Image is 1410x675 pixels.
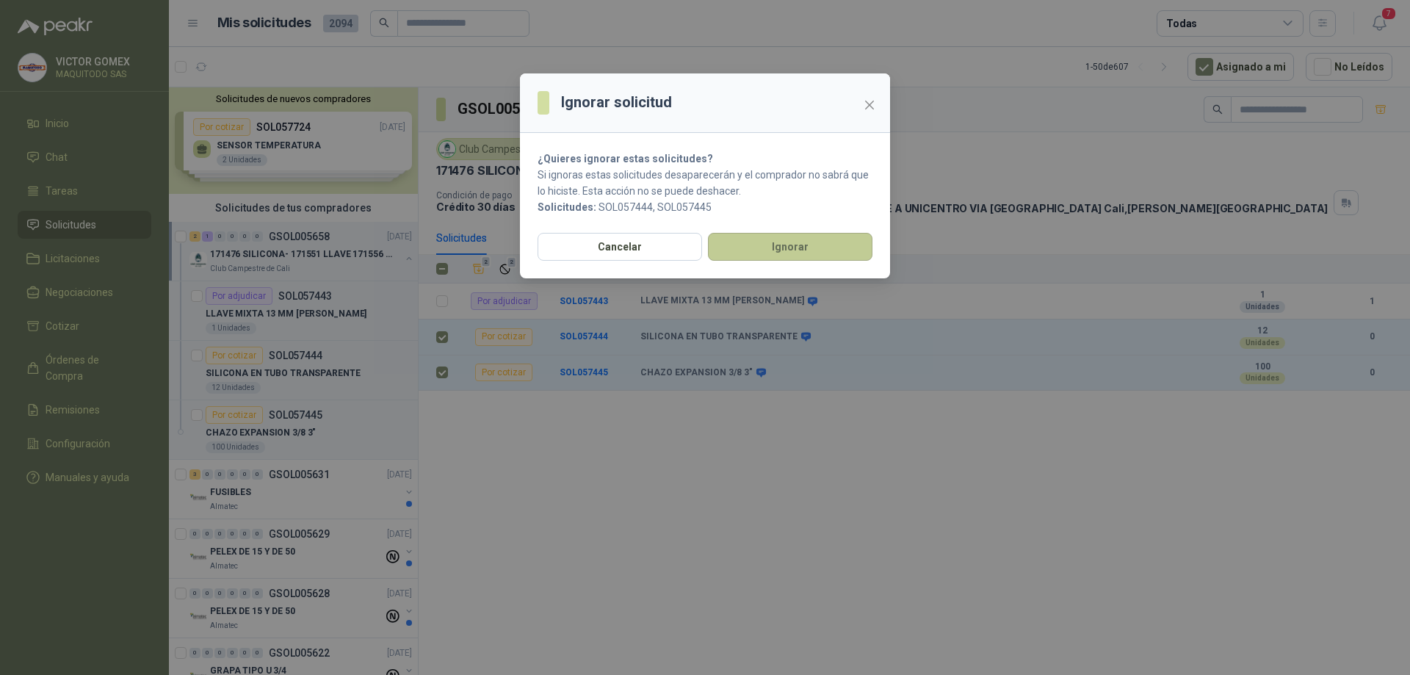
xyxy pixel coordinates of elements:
[864,99,875,111] span: close
[538,199,872,215] p: SOL057444, SOL057445
[538,201,596,213] b: Solicitudes:
[538,167,872,199] p: Si ignoras estas solicitudes desaparecerán y el comprador no sabrá que lo hiciste. Esta acción no...
[538,233,702,261] button: Cancelar
[858,93,881,117] button: Close
[561,91,672,114] h3: Ignorar solicitud
[708,233,872,261] button: Ignorar
[538,153,713,165] strong: ¿Quieres ignorar estas solicitudes?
